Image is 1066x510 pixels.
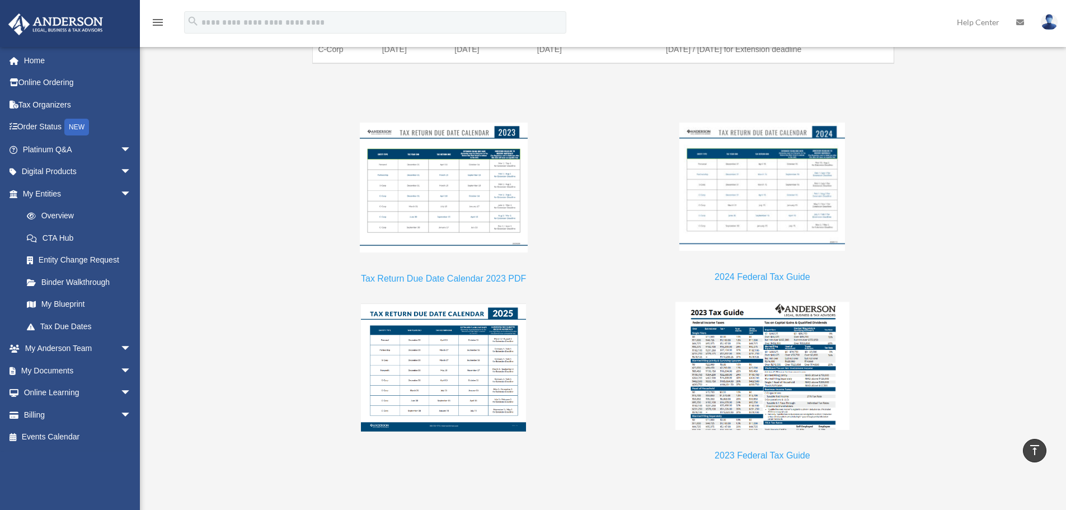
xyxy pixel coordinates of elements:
[8,116,148,139] a: Order StatusNEW
[120,359,143,382] span: arrow_drop_down
[8,49,148,72] a: Home
[16,315,143,338] a: Tax Due Dates
[16,205,148,227] a: Overview
[8,359,148,382] a: My Documentsarrow_drop_down
[660,36,894,64] td: [DATE] / [DATE] for Extension deadline
[532,36,660,64] td: [DATE]
[8,72,148,94] a: Online Ordering
[1028,443,1041,457] i: vertical_align_top
[16,227,148,249] a: CTA Hub
[715,451,810,466] a: 2023 Federal Tax Guide
[8,404,148,426] a: Billingarrow_drop_down
[8,93,148,116] a: Tax Organizers
[16,293,148,316] a: My Blueprint
[715,272,810,287] a: 2024 Federal Tax Guide
[8,161,148,183] a: Digital Productsarrow_drop_down
[64,119,89,135] div: NEW
[377,36,449,64] td: [DATE]
[5,13,106,35] img: Anderson Advisors Platinum Portal
[151,20,165,29] a: menu
[187,15,199,27] i: search
[8,338,148,360] a: My Anderson Teamarrow_drop_down
[361,303,525,432] img: 2025 tax dates
[120,382,143,405] span: arrow_drop_down
[8,183,148,205] a: My Entitiesarrow_drop_down
[675,302,849,430] img: 2023 Federal Tax Reference Guide
[120,183,143,205] span: arrow_drop_down
[120,338,143,361] span: arrow_drop_down
[8,426,148,448] a: Events Calendar
[8,138,148,161] a: Platinum Q&Aarrow_drop_down
[679,123,845,251] img: TaxDueDate_2024-2200x1700-231bdc1
[8,382,148,404] a: Online Learningarrow_drop_down
[312,36,377,64] td: C-Corp
[1023,439,1046,462] a: vertical_align_top
[120,138,143,161] span: arrow_drop_down
[120,404,143,427] span: arrow_drop_down
[361,274,526,289] a: Tax Return Due Date Calendar 2023 PDF
[151,16,165,29] i: menu
[16,271,148,293] a: Binder Walkthrough
[16,249,148,272] a: Entity Change Request
[120,161,143,184] span: arrow_drop_down
[449,36,532,64] td: [DATE]
[1041,14,1058,30] img: User Pic
[360,123,528,252] img: taxdueimg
